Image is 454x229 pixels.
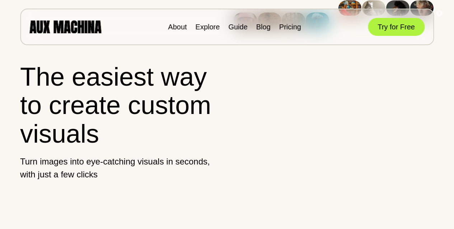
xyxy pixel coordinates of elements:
a: About [168,23,187,31]
p: Turn images into eye-catching visuals in seconds, with just a few clicks [20,155,221,181]
a: Explore [196,23,220,31]
a: Guide [228,23,247,31]
button: Try for Free [368,18,425,36]
a: Pricing [279,23,301,31]
img: AUX MACHINA [29,20,101,33]
a: Blog [256,23,271,31]
h1: The easiest way to create custom visuals [20,63,221,148]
